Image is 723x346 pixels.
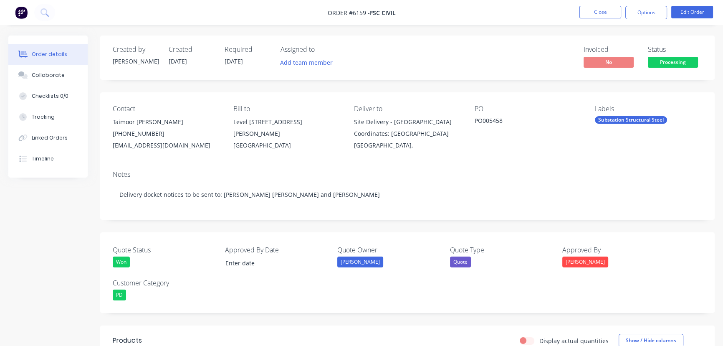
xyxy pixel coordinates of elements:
[233,105,341,113] div: Bill to
[225,46,270,53] div: Required
[648,57,698,69] button: Processing
[370,9,396,17] span: FSC Civil
[113,257,130,267] div: Won
[113,336,142,346] div: Products
[281,46,364,53] div: Assigned to
[281,57,337,68] button: Add team member
[579,6,621,18] button: Close
[32,134,68,142] div: Linked Orders
[671,6,713,18] button: Edit Order
[233,140,341,151] div: [GEOGRAPHIC_DATA]
[113,46,159,53] div: Created by
[328,9,370,17] span: Order #6159 -
[8,127,88,148] button: Linked Orders
[450,245,554,255] label: Quote Type
[337,257,383,267] div: [PERSON_NAME]
[233,116,341,151] div: Level [STREET_ADDRESS][PERSON_NAME][GEOGRAPHIC_DATA]
[113,170,702,178] div: Notes
[562,245,667,255] label: Approved By
[169,57,187,65] span: [DATE]
[113,128,220,140] div: [PHONE_NUMBER]
[595,116,667,124] div: Substation Structural Steel
[539,336,609,345] label: Display actual quantities
[32,92,68,100] div: Checklists 0/0
[113,278,217,288] label: Customer Category
[113,140,220,151] div: [EMAIL_ADDRESS][DOMAIN_NAME]
[8,107,88,127] button: Tracking
[113,182,702,207] div: Delivery docket notices to be sent to: [PERSON_NAME] [PERSON_NAME] and [PERSON_NAME]
[169,46,215,53] div: Created
[113,57,159,66] div: [PERSON_NAME]
[648,57,698,67] span: Processing
[32,113,55,121] div: Tracking
[113,116,220,151] div: Taimoor [PERSON_NAME][PHONE_NUMBER][EMAIL_ADDRESS][DOMAIN_NAME]
[32,71,65,79] div: Collaborate
[15,6,28,19] img: Factory
[113,290,126,300] div: PD
[450,257,471,267] div: Quote
[225,57,243,65] span: [DATE]
[32,51,67,58] div: Order details
[584,46,638,53] div: Invoiced
[113,116,220,128] div: Taimoor [PERSON_NAME]
[354,140,461,151] div: [GEOGRAPHIC_DATA],
[562,257,608,267] div: [PERSON_NAME]
[584,57,634,67] span: No
[474,116,579,128] div: PO005458
[8,86,88,107] button: Checklists 0/0
[8,65,88,86] button: Collaborate
[220,257,324,270] input: Enter date
[233,116,341,140] div: Level [STREET_ADDRESS][PERSON_NAME]
[8,44,88,65] button: Order details
[113,245,217,255] label: Quote Status
[337,245,442,255] label: Quote Owner
[595,105,702,113] div: Labels
[354,105,461,113] div: Deliver to
[8,148,88,169] button: Timeline
[648,46,702,53] div: Status
[225,245,329,255] label: Approved By Date
[625,6,667,19] button: Options
[354,116,461,151] div: Site Delivery - [GEOGRAPHIC_DATA] Coordinates: [GEOGRAPHIC_DATA][GEOGRAPHIC_DATA],
[113,105,220,113] div: Contact
[354,116,461,140] div: Site Delivery - [GEOGRAPHIC_DATA] Coordinates: [GEOGRAPHIC_DATA]
[32,155,54,163] div: Timeline
[276,57,337,68] button: Add team member
[474,105,581,113] div: PO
